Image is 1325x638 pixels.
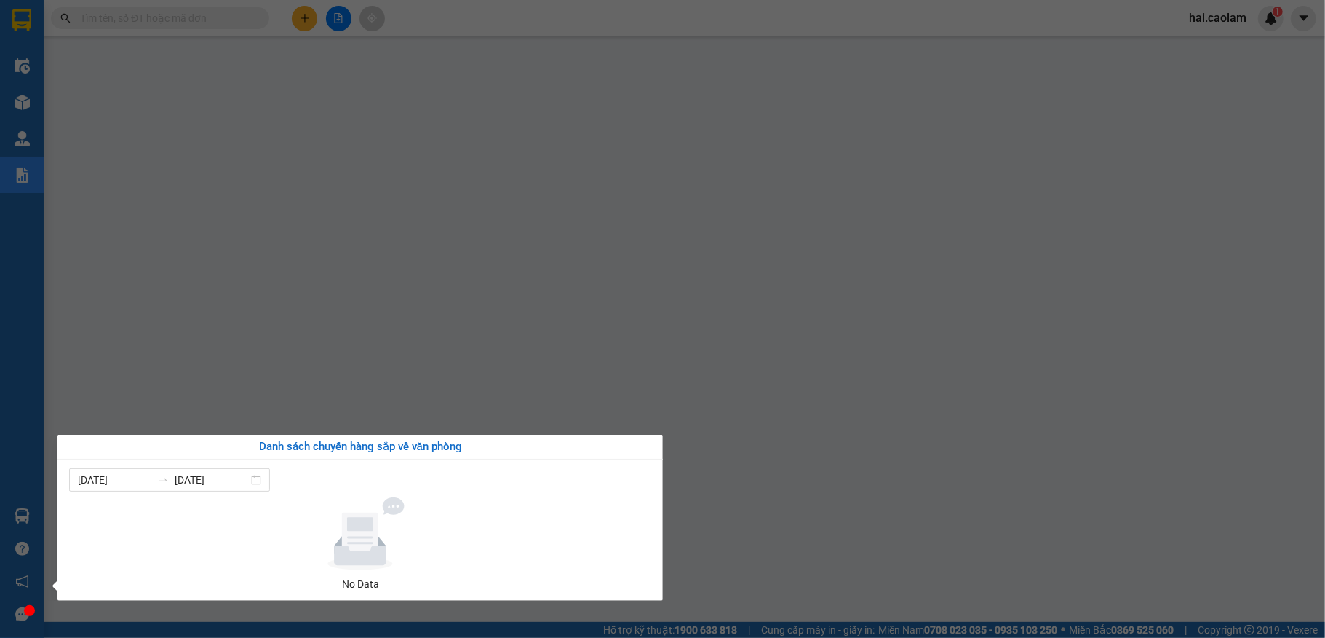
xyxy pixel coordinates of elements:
div: No Data [75,576,645,592]
input: Đến ngày [175,472,248,488]
span: to [157,474,169,486]
span: swap-right [157,474,169,486]
div: Danh sách chuyến hàng sắp về văn phòng [69,438,651,456]
input: Từ ngày [78,472,151,488]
